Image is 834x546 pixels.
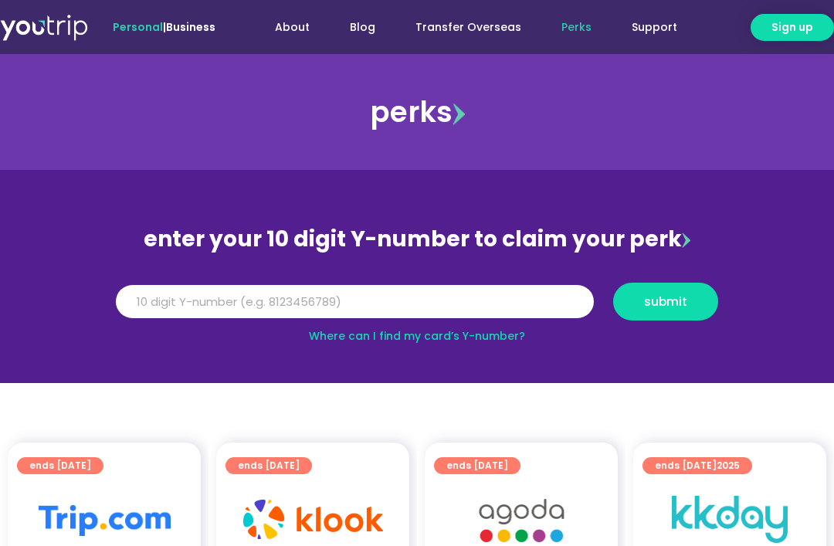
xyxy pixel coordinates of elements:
div: enter your 10 digit Y-number to claim your perk [108,219,726,259]
span: Personal [113,19,163,35]
a: Blog [330,13,395,42]
button: submit [613,283,718,320]
a: Perks [541,13,612,42]
a: Where can I find my card’s Y-number? [309,328,525,344]
a: Transfer Overseas [395,13,541,42]
a: Business [166,19,215,35]
form: Y Number [116,283,718,332]
span: ends [DATE] [655,457,740,474]
span: ends [DATE] [446,457,508,474]
span: Sign up [771,19,813,36]
a: About [255,13,330,42]
input: 10 digit Y-number (e.g. 8123456789) [116,285,594,319]
a: Sign up [751,14,834,41]
a: Support [612,13,697,42]
a: ends [DATE] [225,457,312,474]
nav: Menu [249,13,697,42]
span: submit [644,296,687,307]
a: ends [DATE]2025 [642,457,752,474]
span: 2025 [717,459,740,472]
span: | [113,19,215,35]
a: ends [DATE] [17,457,103,474]
span: ends [DATE] [29,457,91,474]
a: ends [DATE] [434,457,520,474]
span: ends [DATE] [238,457,300,474]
